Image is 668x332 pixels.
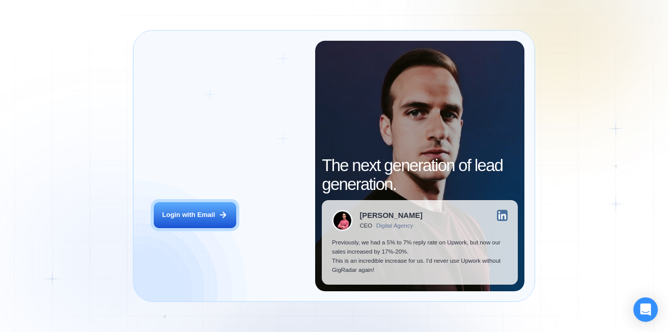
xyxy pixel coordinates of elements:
[359,212,422,219] div: [PERSON_NAME]
[154,202,236,228] button: Login with Email
[633,297,658,322] div: Open Intercom Messenger
[322,156,518,193] h2: The next generation of lead generation.
[332,238,508,274] p: Previously, we had a 5% to 7% reply rate on Upwork, but now our sales increased by 17%-20%. This ...
[376,223,413,229] div: Digital Agency
[162,210,215,219] div: Login with Email
[359,223,372,229] div: CEO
